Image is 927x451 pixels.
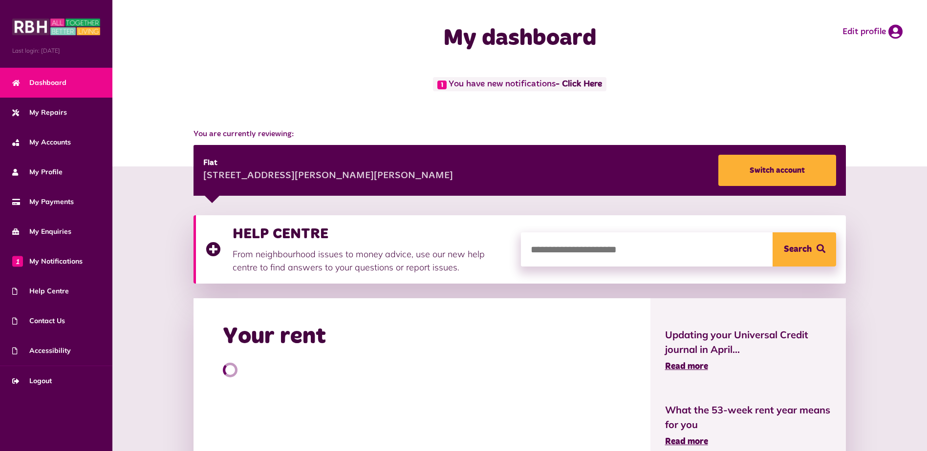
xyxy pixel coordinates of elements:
[773,232,836,266] button: Search
[437,81,447,89] span: 1
[784,232,812,266] span: Search
[842,24,903,39] a: Edit profile
[12,376,52,386] span: Logout
[665,362,708,371] span: Read more
[233,247,511,274] p: From neighbourhood issues to money advice, use our new help centre to find answers to your questi...
[194,128,846,140] span: You are currently reviewing:
[433,77,606,91] span: You have new notifications
[665,403,832,432] span: What the 53-week rent year means for you
[203,169,453,184] div: [STREET_ADDRESS][PERSON_NAME][PERSON_NAME]
[12,167,63,177] span: My Profile
[203,157,453,169] div: Flat
[12,137,71,147] span: My Accounts
[12,107,67,118] span: My Repairs
[12,346,71,356] span: Accessibility
[12,286,69,296] span: Help Centre
[233,225,511,243] h3: HELP CENTRE
[665,328,832,373] a: Updating your Universal Credit journal in April... Read more
[12,256,83,266] span: My Notifications
[718,155,836,186] a: Switch account
[12,17,100,37] img: MyRBH
[556,80,602,89] a: - Click Here
[326,24,714,53] h1: My dashboard
[665,437,708,446] span: Read more
[12,256,23,266] span: 1
[12,197,74,207] span: My Payments
[12,46,100,55] span: Last login: [DATE]
[665,403,832,449] a: What the 53-week rent year means for you Read more
[12,316,65,326] span: Contact Us
[665,328,832,357] span: Updating your Universal Credit journal in April...
[223,323,326,351] h2: Your rent
[12,226,71,237] span: My Enquiries
[12,78,66,88] span: Dashboard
